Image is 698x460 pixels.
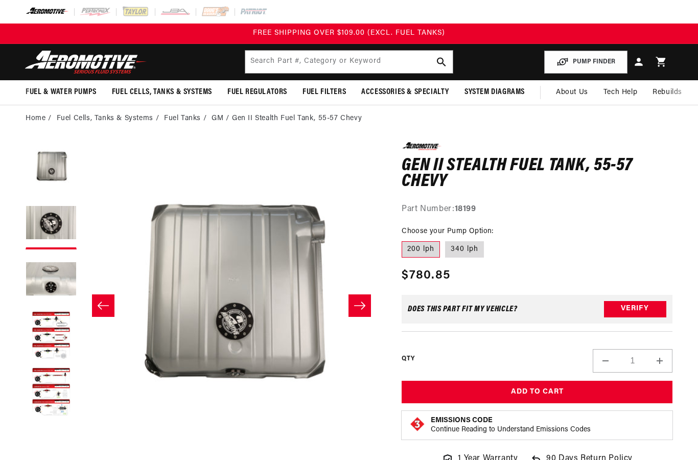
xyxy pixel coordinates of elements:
span: System Diagrams [464,87,525,98]
span: FREE SHIPPING OVER $109.00 (EXCL. FUEL TANKS) [253,29,445,37]
div: Does This part fit My vehicle? [408,305,518,313]
button: Verify [604,301,666,317]
h1: Gen II Stealth Fuel Tank, 55-57 Chevy [402,158,672,190]
legend: Choose your Pump Option: [402,226,495,237]
span: Rebuilds [653,87,682,98]
span: Tech Help [603,87,637,98]
summary: Rebuilds [645,80,690,105]
button: Load image 1 in gallery view [26,142,77,193]
span: Fuel & Water Pumps [26,87,97,98]
summary: Accessories & Specialty [354,80,457,104]
span: Fuel Cells, Tanks & Systems [112,87,212,98]
img: Emissions code [409,416,426,432]
a: Home [26,113,45,124]
button: Load image 3 in gallery view [26,255,77,306]
span: $780.85 [402,266,450,285]
button: Load image 2 in gallery view [26,198,77,249]
button: Slide right [348,294,371,317]
summary: Tech Help [596,80,645,105]
button: Load image 4 in gallery view [26,311,77,362]
span: Fuel Filters [303,87,346,98]
summary: Fuel Cells, Tanks & Systems [104,80,220,104]
button: Slide left [92,294,114,317]
nav: breadcrumbs [26,113,672,124]
strong: 18199 [455,205,476,213]
summary: Fuel & Water Pumps [18,80,104,104]
summary: System Diagrams [457,80,532,104]
label: 200 lph [402,241,440,258]
span: Fuel Regulators [227,87,287,98]
a: GM [212,113,223,124]
summary: Fuel Regulators [220,80,295,104]
a: About Us [548,80,596,105]
button: Emissions CodeContinue Reading to Understand Emissions Codes [431,416,591,434]
li: Fuel Cells, Tanks & Systems [57,113,162,124]
span: About Us [556,88,588,96]
button: Load image 5 in gallery view [26,367,77,418]
strong: Emissions Code [431,417,493,424]
li: Gen II Stealth Fuel Tank, 55-57 Chevy [232,113,362,124]
button: search button [430,51,453,73]
img: Aeromotive [22,50,150,74]
button: Add to Cart [402,381,672,404]
summary: Fuel Filters [295,80,354,104]
div: Part Number: [402,203,672,216]
a: Fuel Tanks [164,113,201,124]
span: Accessories & Specialty [361,87,449,98]
label: 340 lph [445,241,484,258]
p: Continue Reading to Understand Emissions Codes [431,425,591,434]
button: PUMP FINDER [544,51,627,74]
label: QTY [402,355,414,363]
input: Search by Part Number, Category or Keyword [245,51,453,73]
